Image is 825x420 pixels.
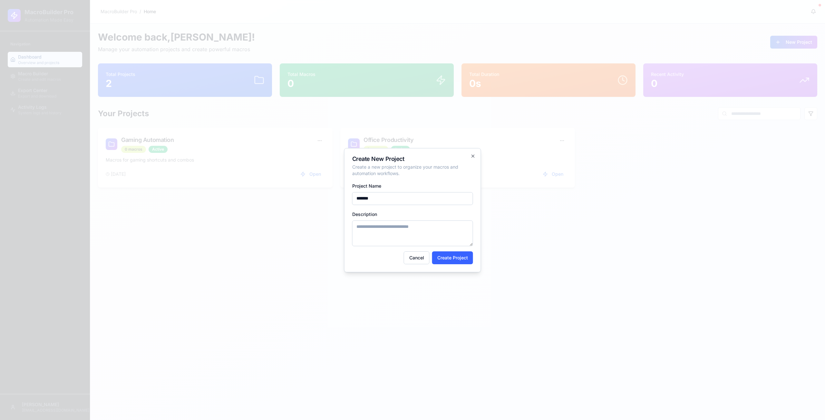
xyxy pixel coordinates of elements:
[432,251,473,264] button: Create Project
[404,251,430,264] button: Cancel
[352,164,473,177] p: Create a new project to organize your macros and automation workflows.
[352,183,381,189] label: Project Name
[352,211,377,217] label: Description
[352,156,473,162] h2: Create New Project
